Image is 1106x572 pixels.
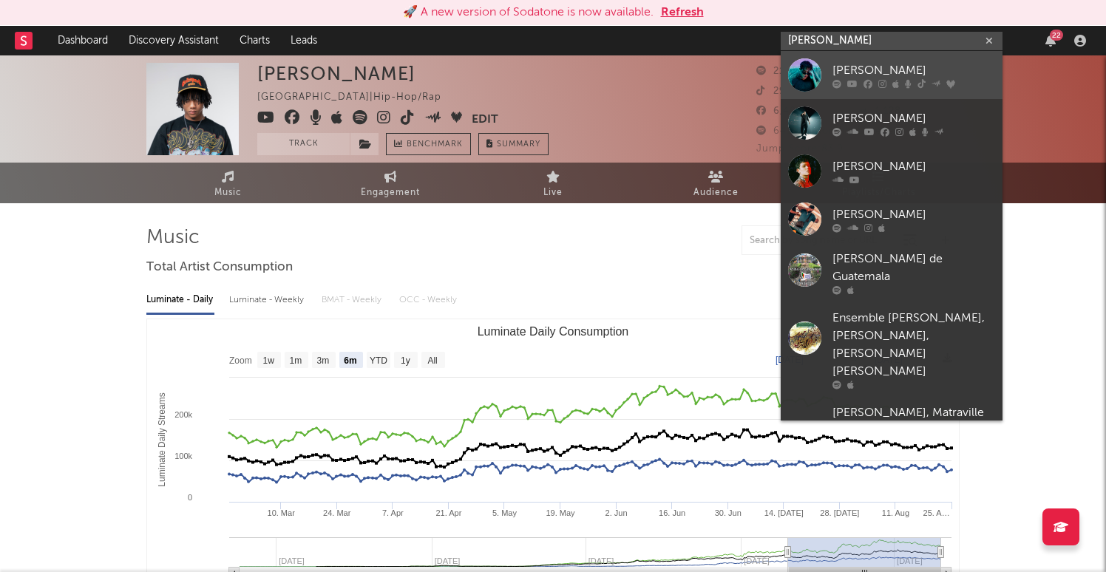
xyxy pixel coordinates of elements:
[47,26,118,55] a: Dashboard
[832,61,995,79] div: [PERSON_NAME]
[280,26,328,55] a: Leads
[257,133,350,155] button: Track
[781,99,1002,147] a: [PERSON_NAME]
[146,163,309,203] a: Music
[661,4,704,21] button: Refresh
[146,287,214,313] div: Luminate - Daily
[659,508,685,517] text: 16. Jun
[229,287,307,313] div: Luminate - Weekly
[832,251,995,286] div: [PERSON_NAME] de Guatemala
[263,355,275,366] text: 1w
[742,235,898,247] input: Search by song name or URL
[118,26,229,55] a: Discovery Assistant
[497,140,540,149] span: Summary
[693,184,739,202] span: Audience
[472,110,498,129] button: Edit
[756,144,844,154] span: Jump Score: 83.9
[174,452,192,460] text: 100k
[472,163,634,203] a: Live
[882,508,909,517] text: 11. Aug
[820,508,859,517] text: 28. [DATE]
[756,106,803,116] span: 6,400
[407,136,463,154] span: Benchmark
[309,163,472,203] a: Engagement
[427,355,437,366] text: All
[1045,35,1056,47] button: 22
[781,51,1002,99] a: [PERSON_NAME]
[832,310,995,381] div: Ensemble [PERSON_NAME], [PERSON_NAME], [PERSON_NAME] [PERSON_NAME]
[401,355,410,366] text: 1y
[214,184,242,202] span: Music
[478,133,549,155] button: Summary
[478,325,629,338] text: Luminate Daily Consumption
[756,126,903,136] span: 641,148 Monthly Listeners
[832,157,995,175] div: [PERSON_NAME]
[317,355,330,366] text: 3m
[257,63,415,84] div: [PERSON_NAME]
[257,89,458,106] div: [GEOGRAPHIC_DATA] | Hip-Hop/Rap
[361,184,420,202] span: Engagement
[188,493,192,502] text: 0
[781,195,1002,243] a: [PERSON_NAME]
[781,32,1002,50] input: Search for artists
[268,508,296,517] text: 10. Mar
[229,355,252,366] text: Zoom
[756,67,810,76] span: 213,551
[435,508,461,517] text: 21. Apr
[756,86,815,96] span: 294,800
[1050,30,1063,41] div: 22
[229,26,280,55] a: Charts
[781,147,1002,195] a: [PERSON_NAME]
[781,243,1002,302] a: [PERSON_NAME] de Guatemala
[403,4,654,21] div: 🚀 A new version of Sodatone is now available.
[174,410,192,419] text: 200k
[323,508,351,517] text: 24. Mar
[764,508,804,517] text: 14. [DATE]
[546,508,575,517] text: 19. May
[344,355,356,366] text: 6m
[781,302,1002,397] a: Ensemble [PERSON_NAME], [PERSON_NAME], [PERSON_NAME] [PERSON_NAME]
[776,355,804,365] text: [DATE]
[832,109,995,127] div: [PERSON_NAME]
[715,508,742,517] text: 30. Jun
[634,163,797,203] a: Audience
[605,508,628,517] text: 2. Jun
[492,508,518,517] text: 5. May
[370,355,387,366] text: YTD
[923,508,950,517] text: 25. A…
[832,205,995,223] div: [PERSON_NAME]
[382,508,404,517] text: 7. Apr
[386,133,471,155] a: Benchmark
[543,184,563,202] span: Live
[146,259,293,276] span: Total Artist Consumption
[157,392,167,486] text: Luminate Daily Streams
[290,355,302,366] text: 1m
